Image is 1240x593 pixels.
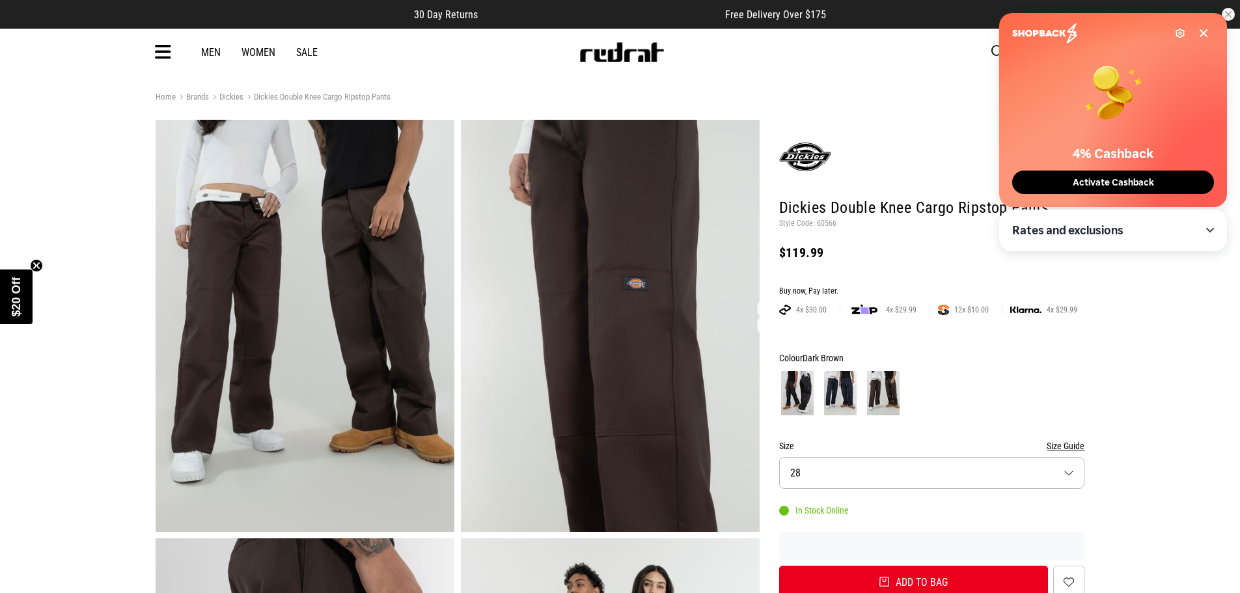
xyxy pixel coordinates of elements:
span: Dark Brown [803,353,844,363]
img: AFTERPAY [779,305,791,315]
img: Black [781,371,814,415]
a: Men [201,46,221,59]
button: Close teaser [30,259,43,272]
iframe: Customer reviews powered by Trustpilot [779,540,1085,553]
img: KLARNA [1010,307,1041,314]
div: $119.99 [779,245,1085,260]
h1: Dickies Double Knee Cargo Ripstop Pants [779,198,1085,219]
div: Colour [779,350,1085,366]
a: Home [156,92,176,102]
span: $20 Off [10,277,23,316]
a: Sale [296,46,318,59]
div: Buy now, Pay later. [779,286,1085,297]
div: Size [779,438,1085,454]
a: Brands [176,92,209,104]
iframe: Customer reviews powered by Trustpilot [504,8,699,21]
a: Dickies [209,92,243,104]
span: 4x $30.00 [791,305,832,315]
span: Free Delivery Over $175 [725,8,826,21]
img: Dark Brown [867,371,900,415]
button: 28 [779,457,1085,489]
a: Women [241,46,275,59]
a: Dickies Double Knee Cargo Ripstop Pants [243,92,391,104]
button: Size Guide [1047,438,1084,454]
span: 30 Day Returns [414,8,478,21]
img: Dark Navy [824,371,857,415]
p: Style Code: 60566 [779,219,1085,229]
img: SPLITPAY [938,305,949,315]
span: 4x $29.99 [1041,305,1082,315]
img: zip [851,303,877,316]
img: Dickies Double Knee Cargo Ripstop Pants in Brown [461,120,760,532]
img: Redrat logo [579,42,665,62]
span: 28 [790,467,801,479]
span: 4x $29.99 [881,305,922,315]
img: Dickies [779,131,831,183]
img: Dickies Double Knee Cargo Ripstop Pants in Brown [156,120,454,532]
div: In Stock Online [779,505,849,516]
span: 12x $10.00 [949,305,994,315]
